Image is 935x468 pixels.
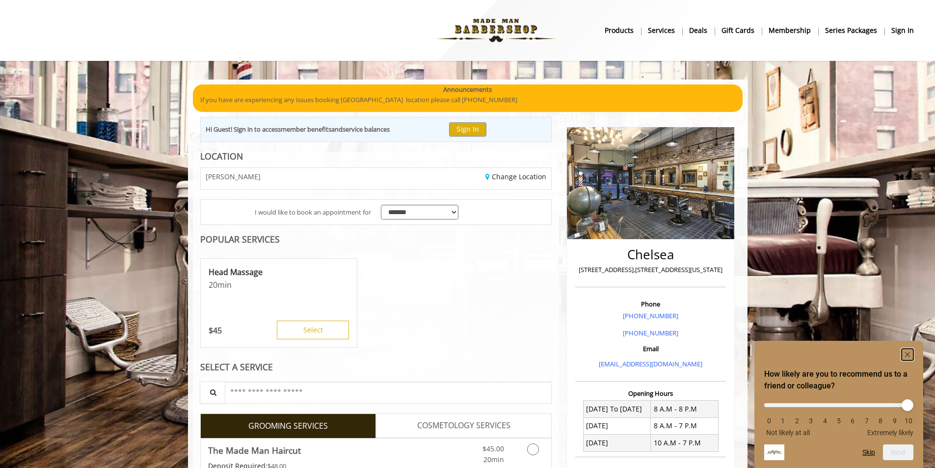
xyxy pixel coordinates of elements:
[605,25,634,36] b: products
[208,443,301,457] b: The Made Man Haircut
[848,417,857,425] li: 6
[891,25,914,36] b: sign in
[343,125,390,134] b: service balances
[623,311,678,320] a: [PHONE_NUMBER]
[689,25,707,36] b: Deals
[867,429,913,437] span: Extremely likely
[281,125,331,134] b: member benefits
[904,417,913,425] li: 10
[217,279,232,290] span: min
[721,25,754,36] b: gift cards
[483,455,504,464] span: 20min
[890,417,900,425] li: 9
[443,84,492,95] b: Announcements
[578,248,723,262] h2: Chelsea
[578,265,723,275] p: [STREET_ADDRESS],[STREET_ADDRESS][US_STATE]
[583,435,651,451] td: [DATE]
[766,429,810,437] span: Not likely at all
[792,417,802,425] li: 2
[485,172,546,181] a: Change Location
[764,417,774,425] li: 0
[209,325,222,336] p: 45
[277,321,349,339] button: Select
[883,444,913,460] button: Next question
[825,25,877,36] b: Series packages
[255,207,371,218] span: I would like to book an appointment for
[762,23,818,37] a: MembershipMembership
[648,25,675,36] b: Services
[200,150,243,162] b: LOCATION
[902,349,913,360] button: Hide survey
[876,417,885,425] li: 8
[651,401,719,417] td: 8 A.M - 8 P.M
[200,95,735,105] p: If you have are experiencing any issues booking [GEOGRAPHIC_DATA] location please call [PHONE_NUM...
[206,173,261,180] span: [PERSON_NAME]
[682,23,715,37] a: DealsDeals
[200,362,552,372] div: SELECT A SERVICE
[599,359,702,368] a: [EMAIL_ADDRESS][DOMAIN_NAME]
[206,124,390,135] div: Hi Guest! Sign in to access and
[862,417,872,425] li: 7
[820,417,830,425] li: 4
[209,325,213,336] span: $
[598,23,641,37] a: Productsproducts
[578,345,723,352] h3: Email
[578,301,723,307] h3: Phone
[818,23,884,37] a: Series packagesSeries packages
[428,3,563,57] img: Made Man Barbershop logo
[623,329,678,337] a: [PHONE_NUMBER]
[449,122,486,137] button: Sign In
[200,382,225,404] button: Service Search
[715,23,762,37] a: Gift cardsgift cards
[583,417,651,434] td: [DATE]
[764,349,913,460] div: How likely are you to recommend us to a friend or colleague? Select an option from 0 to 10, with ...
[575,390,726,397] h3: Opening Hours
[583,401,651,417] td: [DATE] To [DATE]
[417,419,510,432] span: COSMETOLOGY SERVICES
[834,417,844,425] li: 5
[651,417,719,434] td: 8 A.M - 7 P.M
[884,23,921,37] a: sign insign in
[248,420,328,433] span: GROOMING SERVICES
[769,25,811,36] b: Membership
[209,279,349,290] p: 20
[764,368,913,392] h2: How likely are you to recommend us to a friend or colleague? Select an option from 0 to 10, with ...
[862,448,875,456] button: Skip
[482,444,504,453] span: $45.00
[200,233,280,245] b: POPULAR SERVICES
[764,396,913,437] div: How likely are you to recommend us to a friend or colleague? Select an option from 0 to 10, with ...
[778,417,788,425] li: 1
[806,417,816,425] li: 3
[209,267,349,277] p: Head Massage
[651,435,719,451] td: 10 A.M - 7 P.M
[641,23,682,37] a: ServicesServices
